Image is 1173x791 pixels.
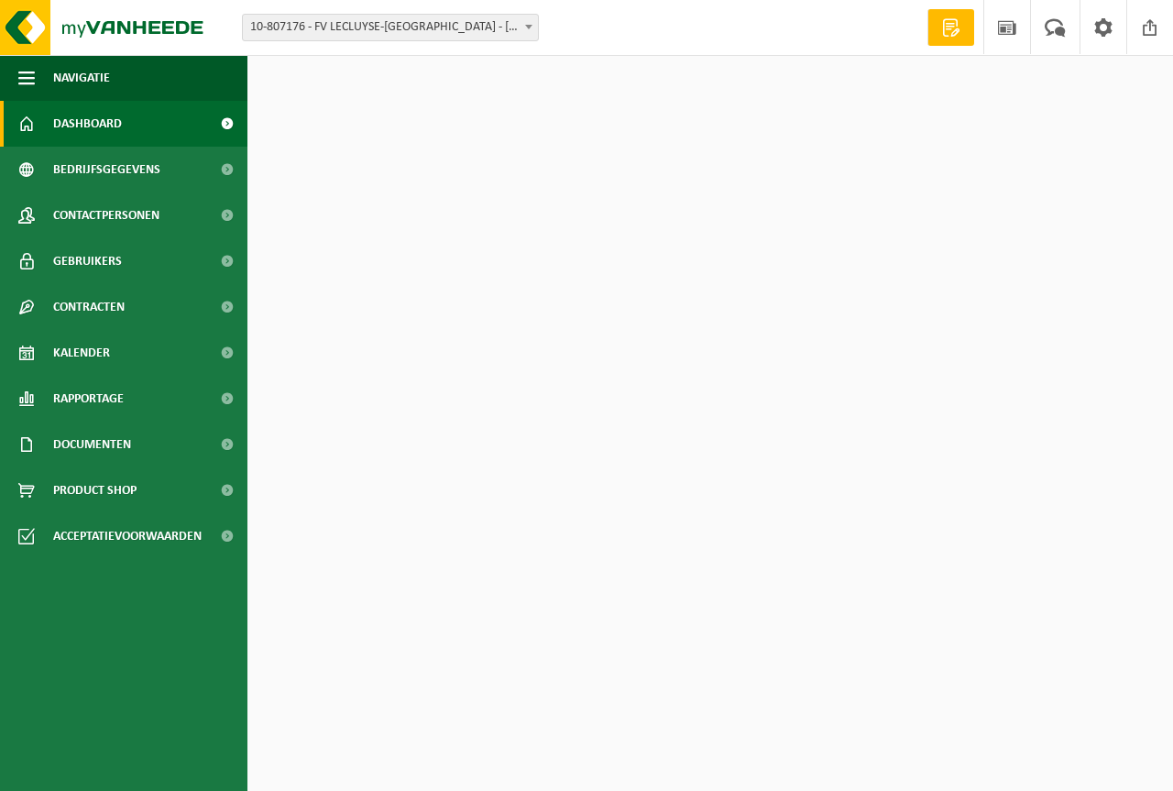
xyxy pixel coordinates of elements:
span: Contracten [53,284,125,330]
span: Contactpersonen [53,192,159,238]
span: Dashboard [53,101,122,147]
span: 10-807176 - FV LECLUYSE-VANHEE - PASSENDALE [243,15,538,40]
span: Documenten [53,422,131,467]
span: Acceptatievoorwaarden [53,513,202,559]
span: 10-807176 - FV LECLUYSE-VANHEE - PASSENDALE [242,14,539,41]
span: Navigatie [53,55,110,101]
span: Bedrijfsgegevens [53,147,160,192]
span: Rapportage [53,376,124,422]
span: Product Shop [53,467,137,513]
span: Kalender [53,330,110,376]
span: Gebruikers [53,238,122,284]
